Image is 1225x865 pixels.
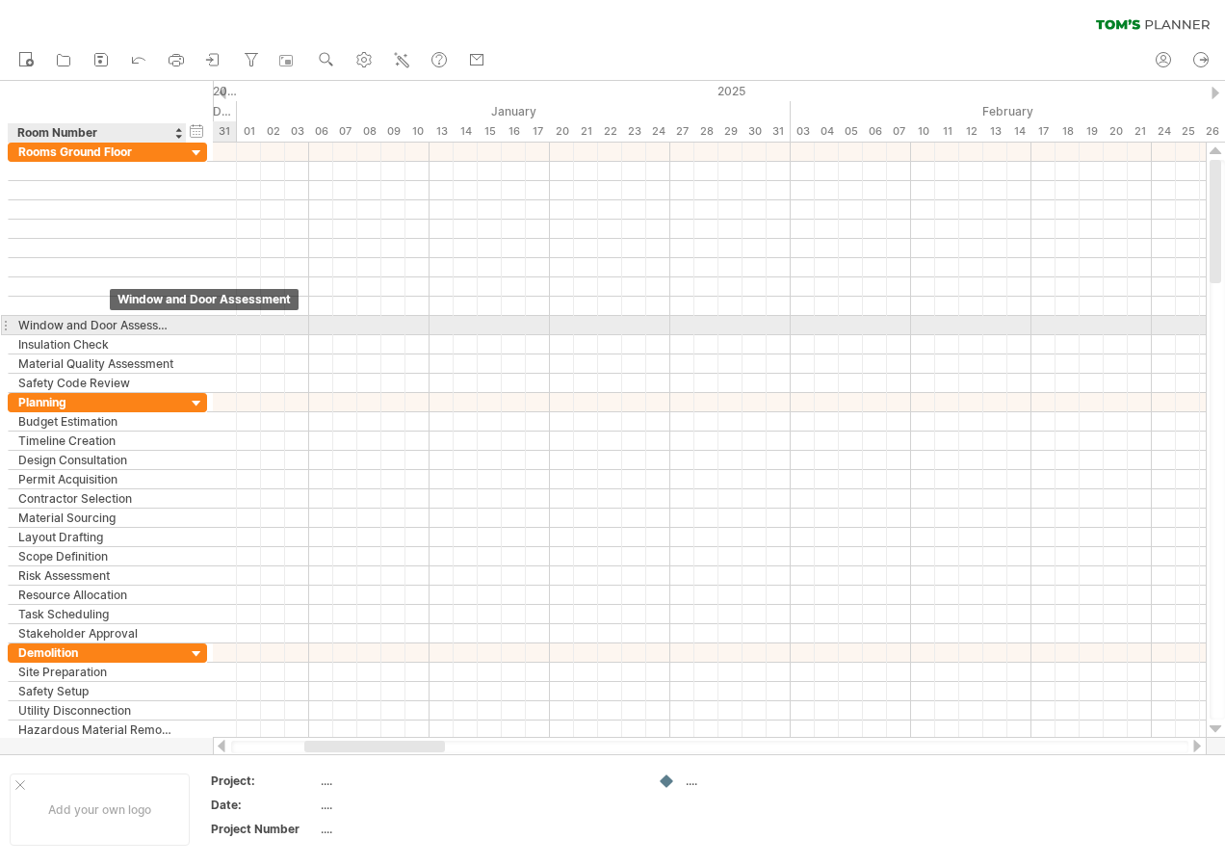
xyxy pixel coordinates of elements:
div: Window and Door Assessment [18,316,176,334]
div: Contractor Selection [18,489,176,508]
div: Wednesday, 8 January 2025 [357,121,381,142]
div: Room Number [17,123,175,143]
div: Thursday, 2 January 2025 [261,121,285,142]
div: Friday, 3 January 2025 [285,121,309,142]
div: Tuesday, 4 February 2025 [815,121,839,142]
div: Tuesday, 25 February 2025 [1176,121,1200,142]
div: Thursday, 30 January 2025 [743,121,767,142]
div: Project: [211,773,317,789]
div: Friday, 21 February 2025 [1128,121,1152,142]
div: Material Sourcing [18,509,176,527]
div: Insulation Check [18,335,176,354]
div: Thursday, 6 February 2025 [863,121,887,142]
div: Wednesday, 5 February 2025 [839,121,863,142]
div: Friday, 14 February 2025 [1007,121,1031,142]
div: Tuesday, 21 January 2025 [574,121,598,142]
div: Thursday, 20 February 2025 [1104,121,1128,142]
div: Monday, 20 January 2025 [550,121,574,142]
div: Friday, 17 January 2025 [526,121,550,142]
div: Monday, 17 February 2025 [1031,121,1056,142]
div: Safety Code Review [18,374,176,392]
div: Friday, 7 February 2025 [887,121,911,142]
div: Wednesday, 15 January 2025 [478,121,502,142]
div: Window and Door Assessment [110,289,299,310]
div: Add your own logo [10,773,190,846]
div: Wednesday, 26 February 2025 [1200,121,1224,142]
div: Thursday, 13 February 2025 [983,121,1007,142]
div: Wednesday, 29 January 2025 [718,121,743,142]
div: Rooms Ground Floor [18,143,176,161]
div: Tuesday, 28 January 2025 [694,121,718,142]
div: Friday, 24 January 2025 [646,121,670,142]
div: Wednesday, 19 February 2025 [1080,121,1104,142]
div: Tuesday, 7 January 2025 [333,121,357,142]
div: Thursday, 23 January 2025 [622,121,646,142]
div: Wednesday, 22 January 2025 [598,121,622,142]
div: Material Quality Assessment [18,354,176,373]
div: Site Preparation [18,663,176,681]
div: Friday, 10 January 2025 [405,121,430,142]
div: Task Scheduling [18,605,176,623]
div: January 2025 [237,101,791,121]
div: Monday, 27 January 2025 [670,121,694,142]
div: Safety Setup [18,682,176,700]
div: Planning [18,393,176,411]
div: Project Number [211,821,317,837]
div: Hazardous Material Removal [18,721,176,739]
div: Budget Estimation [18,412,176,431]
div: Stakeholder Approval [18,624,176,642]
div: Monday, 3 February 2025 [791,121,815,142]
div: Monday, 10 February 2025 [911,121,935,142]
div: Wednesday, 1 January 2025 [237,121,261,142]
div: Scope Definition [18,547,176,565]
div: Tuesday, 14 January 2025 [454,121,478,142]
div: Friday, 31 January 2025 [767,121,791,142]
div: Tuesday, 31 December 2024 [213,121,237,142]
div: Utility Disconnection [18,701,176,720]
div: .... [321,797,482,813]
div: Permit Acquisition [18,470,176,488]
div: Design Consultation [18,451,176,469]
div: Risk Assessment [18,566,176,585]
div: Monday, 24 February 2025 [1152,121,1176,142]
div: .... [321,773,482,789]
div: Wednesday, 12 February 2025 [959,121,983,142]
div: Resource Allocation [18,586,176,604]
div: Monday, 6 January 2025 [309,121,333,142]
div: Monday, 13 January 2025 [430,121,454,142]
div: .... [321,821,482,837]
div: Thursday, 9 January 2025 [381,121,405,142]
div: Tuesday, 18 February 2025 [1056,121,1080,142]
div: Thursday, 16 January 2025 [502,121,526,142]
div: Timeline Creation [18,432,176,450]
div: .... [686,773,791,789]
div: Demolition [18,643,176,662]
div: Date: [211,797,317,813]
div: Layout Drafting [18,528,176,546]
div: Tuesday, 11 February 2025 [935,121,959,142]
